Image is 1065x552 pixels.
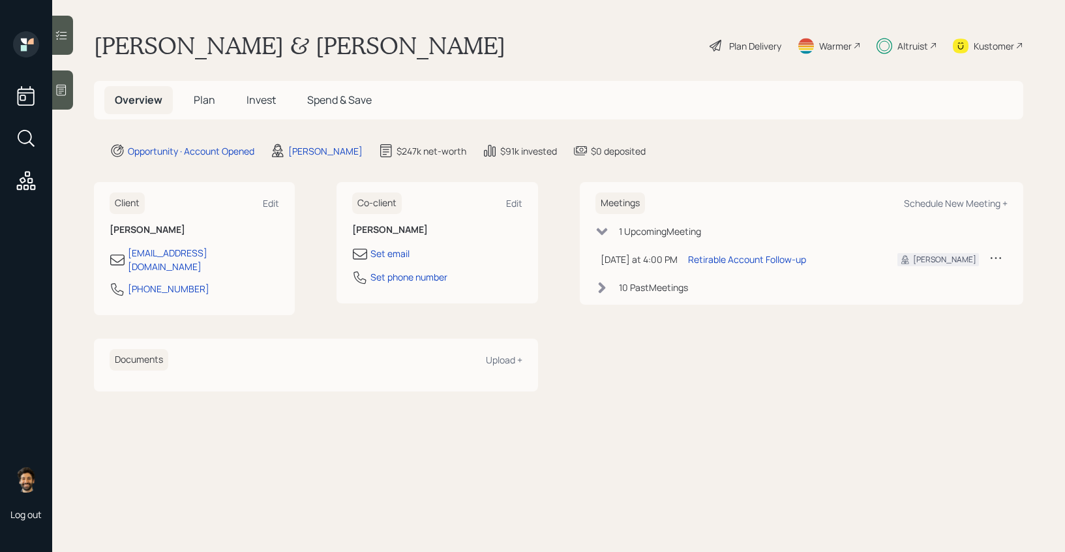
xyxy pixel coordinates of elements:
[110,349,168,371] h6: Documents
[115,93,162,107] span: Overview
[601,253,678,266] div: [DATE] at 4:00 PM
[370,247,410,260] div: Set email
[819,39,852,53] div: Warmer
[370,270,447,284] div: Set phone number
[10,508,42,521] div: Log out
[619,224,701,238] div: 1 Upcoming Meeting
[110,192,145,214] h6: Client
[506,197,522,209] div: Edit
[352,224,522,236] h6: [PERSON_NAME]
[128,144,254,158] div: Opportunity · Account Opened
[897,39,928,53] div: Altruist
[94,31,505,60] h1: [PERSON_NAME] & [PERSON_NAME]
[729,39,781,53] div: Plan Delivery
[263,197,279,209] div: Edit
[13,467,39,493] img: eric-schwartz-headshot.png
[500,144,557,158] div: $91k invested
[974,39,1014,53] div: Kustomer
[352,192,402,214] h6: Co-client
[110,224,279,236] h6: [PERSON_NAME]
[591,144,646,158] div: $0 deposited
[595,192,645,214] h6: Meetings
[128,282,209,296] div: [PHONE_NUMBER]
[128,246,279,273] div: [EMAIL_ADDRESS][DOMAIN_NAME]
[619,281,688,294] div: 10 Past Meeting s
[397,144,466,158] div: $247k net-worth
[247,93,276,107] span: Invest
[194,93,215,107] span: Plan
[913,254,976,266] div: [PERSON_NAME]
[688,253,806,266] div: Retirable Account Follow-up
[904,197,1008,209] div: Schedule New Meeting +
[307,93,372,107] span: Spend & Save
[486,354,522,366] div: Upload +
[288,144,363,158] div: [PERSON_NAME]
